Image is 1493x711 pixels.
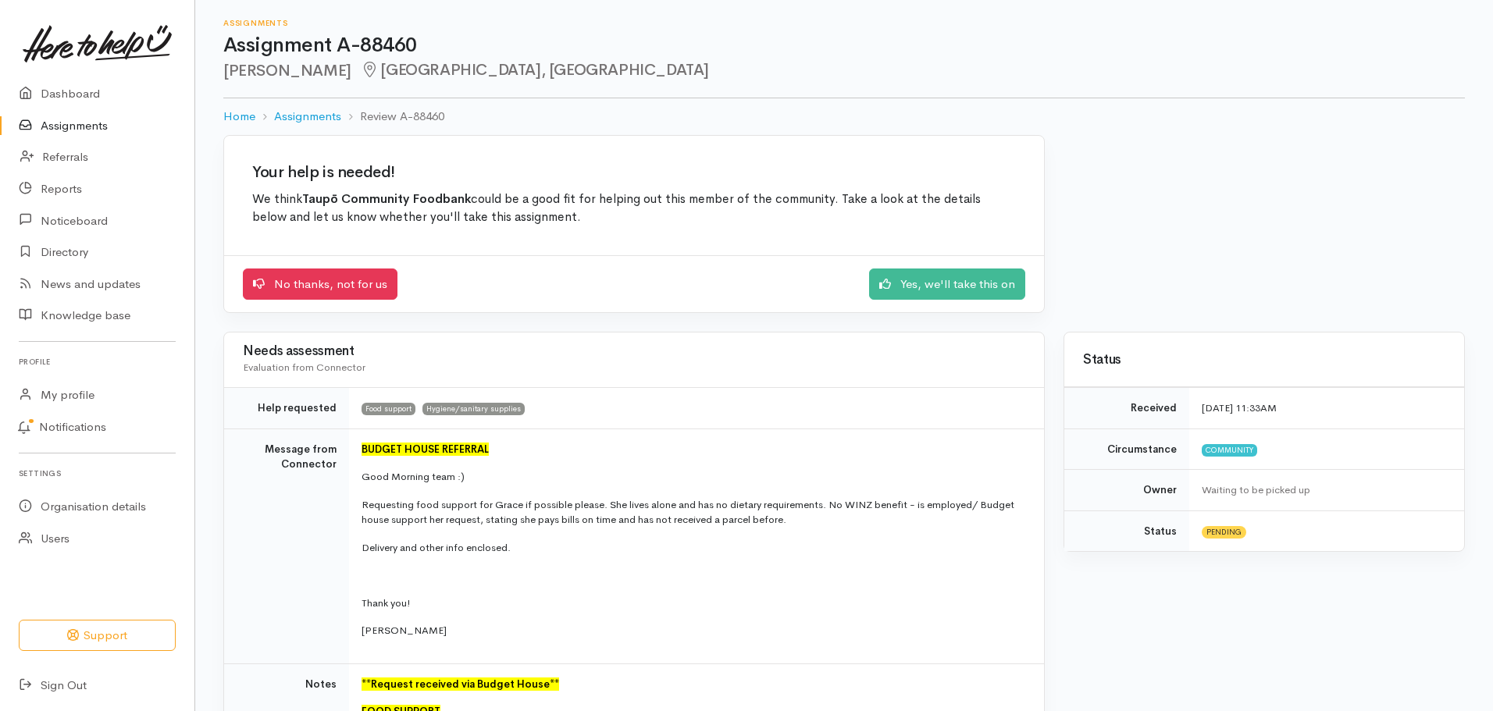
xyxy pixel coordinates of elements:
p: We think could be a good fit for helping out this member of the community. Take a look at the det... [252,190,1016,227]
p: Delivery and other info enclosed. [362,540,1025,556]
h6: Settings [19,463,176,484]
font: BUDGET HOUSE REFERRAL [362,443,489,456]
span: Food support [362,403,415,415]
a: No thanks, not for us [243,268,397,300]
h2: Your help is needed! [252,164,1016,181]
p: Thank you! [362,595,1025,611]
h2: [PERSON_NAME] [223,62,1465,80]
b: Taupō Community Foodbank [302,191,471,207]
h6: Profile [19,351,176,372]
a: Yes, we'll take this on [869,268,1025,300]
time: [DATE] 11:33AM [1202,401,1277,414]
span: Community [1202,444,1257,457]
p: Good Morning team :) [362,469,1025,485]
td: Message from Connector [224,428,349,663]
p: [PERSON_NAME] [362,623,1025,638]
h3: Needs assessment [243,344,1025,359]
h6: Assignments [223,19,1465,27]
li: Review A-88460 [341,108,444,126]
a: Assignments [274,108,341,126]
td: Help requested [224,388,349,429]
div: Waiting to be picked up [1202,482,1445,498]
nav: breadcrumb [223,98,1465,135]
h3: Status [1083,353,1445,368]
span: Evaluation from Connector [243,361,365,374]
h1: Assignment A-88460 [223,34,1465,57]
td: Status [1064,510,1189,551]
td: Received [1064,388,1189,429]
span: [GEOGRAPHIC_DATA], [GEOGRAPHIC_DATA] [361,60,709,80]
p: Requesting food support for Grace if possible please. She lives alone and has no dietary requirem... [362,497,1025,528]
td: Circumstance [1064,428,1189,470]
span: Pending [1202,526,1246,539]
span: **Request received via Budget House** [362,677,559,691]
button: Support [19,620,176,652]
span: Hygiene/sanitary supplies [422,403,525,415]
a: Home [223,108,255,126]
td: Owner [1064,470,1189,511]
